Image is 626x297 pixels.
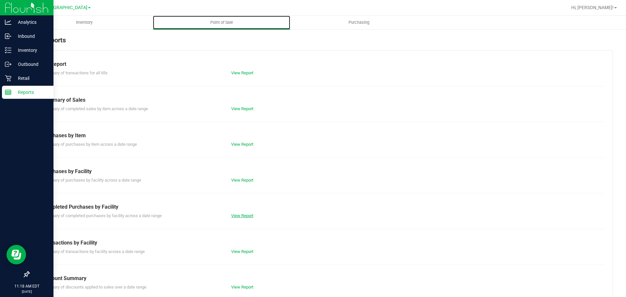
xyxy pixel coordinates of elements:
[231,70,253,75] a: View Report
[5,47,11,53] inline-svg: Inventory
[16,16,153,29] a: Inventory
[42,60,600,68] div: Till Report
[231,142,253,147] a: View Report
[231,285,253,290] a: View Report
[42,168,600,175] div: Purchases by Facility
[290,16,427,29] a: Purchasing
[5,33,11,39] inline-svg: Inbound
[42,178,141,183] span: Summary of purchases by facility across a date range
[11,18,51,26] p: Analytics
[42,275,600,282] div: Discount Summary
[42,213,162,218] span: Summary of completed purchases by facility across a date range
[201,20,242,25] span: Point of Sale
[3,283,51,289] p: 11:18 AM EDT
[7,245,26,264] iframe: Resource center
[43,5,87,10] span: [GEOGRAPHIC_DATA]
[42,142,137,147] span: Summary of purchases by item across a date range
[11,74,51,82] p: Retail
[42,285,146,290] span: Summary of discounts applied to sales over a date range
[231,178,253,183] a: View Report
[153,16,290,29] a: Point of Sale
[231,249,253,254] a: View Report
[5,19,11,25] inline-svg: Analytics
[11,32,51,40] p: Inbound
[42,96,600,104] div: Summary of Sales
[11,60,51,68] p: Outbound
[5,89,11,96] inline-svg: Reports
[42,239,600,247] div: Transactions by Facility
[67,20,101,25] span: Inventory
[42,132,600,140] div: Purchases by Item
[11,88,51,96] p: Reports
[231,213,253,218] a: View Report
[571,5,614,10] span: Hi, [PERSON_NAME]!
[42,249,145,254] span: Summary of transactions by facility across a date range
[340,20,378,25] span: Purchasing
[5,75,11,82] inline-svg: Retail
[11,46,51,54] p: Inventory
[42,70,108,75] span: Summary of transactions for all tills
[3,289,51,294] p: [DATE]
[231,106,253,111] a: View Report
[5,61,11,67] inline-svg: Outbound
[29,35,613,50] div: POS Reports
[42,203,600,211] div: Completed Purchases by Facility
[42,106,148,111] span: Summary of completed sales by item across a date range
